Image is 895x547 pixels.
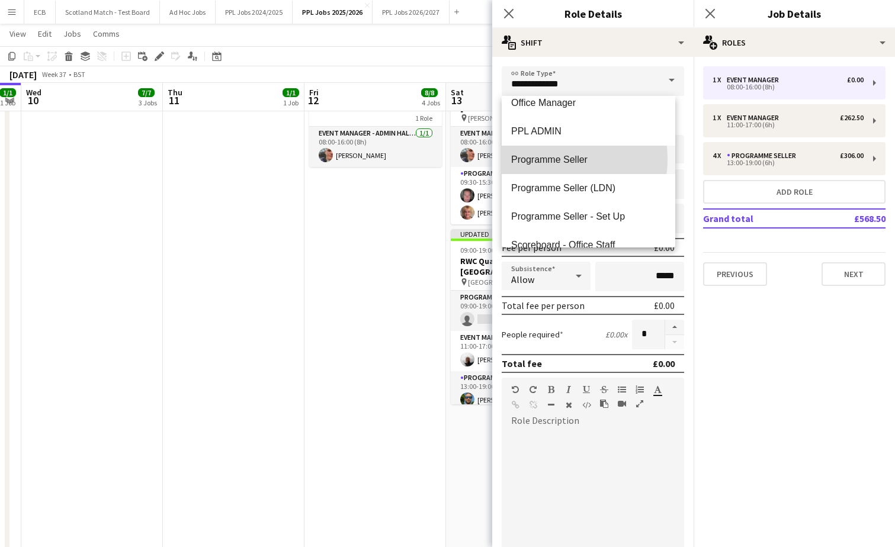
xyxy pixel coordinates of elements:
button: Undo [511,385,519,394]
div: Total fee per person [502,300,585,311]
div: 4 Jobs [422,98,440,107]
app-job-card: 08:00-16:00 (8h)3/3RWC Quarter Final 1 12:30, [GEOGRAPHIC_DATA] [PERSON_NAME], [GEOGRAPHIC_DATA]2... [451,75,583,224]
button: Text Color [653,385,662,394]
div: Programme Seller [727,152,801,160]
app-card-role: Event Manager - Admin Half Day1/108:00-16:00 (8h)[PERSON_NAME] [309,127,442,167]
button: Italic [564,385,573,394]
span: View [9,28,26,39]
div: £0.00 [654,300,675,311]
span: Comms [93,28,120,39]
span: 1/1 [283,88,299,97]
div: 13:00-19:00 (6h) [713,160,864,166]
button: Bold [547,385,555,394]
button: Next [822,262,886,286]
div: £262.50 [840,114,864,122]
button: PPL Jobs 2024/2025 [216,1,293,24]
div: £0.00 [847,76,864,84]
button: Insert video [618,399,626,408]
button: PPL Jobs 2025/2026 [293,1,373,24]
button: Horizontal Line [547,400,555,410]
button: Increase [665,320,684,335]
h3: Role Details [492,6,694,21]
span: Fri [309,87,319,98]
div: Event Manager [727,114,784,122]
span: Programme Seller (LDN) [511,182,666,194]
button: Add role [703,180,886,204]
span: 1 Role [415,114,432,123]
span: 7/7 [138,88,155,97]
span: 8/8 [421,88,438,97]
button: Ordered List [636,385,644,394]
div: [DATE] [9,69,37,81]
span: Thu [168,87,182,98]
span: PPL ADMIN [511,126,666,137]
a: Jobs [59,26,86,41]
span: Week 37 [39,70,69,79]
div: 11:00-17:00 (6h) [713,122,864,128]
span: 10 [24,94,41,107]
button: Unordered List [618,385,626,394]
span: Jobs [63,28,81,39]
button: Strikethrough [600,385,608,394]
button: Ad Hoc Jobs [160,1,216,24]
app-card-role: Event Manager1/108:00-16:00 (8h)[PERSON_NAME] [451,127,583,167]
button: Fullscreen [636,399,644,408]
app-card-role: Event Manager1/111:00-17:00 (6h)[PERSON_NAME] [451,331,583,371]
a: View [5,26,31,41]
div: BST [73,70,85,79]
button: HTML Code [582,400,591,410]
div: £306.00 [840,152,864,160]
span: Programme Seller [511,154,666,165]
span: Sat [451,87,464,98]
app-card-role: Programme Seller0/109:00-19:00 (10h) [451,291,583,331]
span: 13 [449,94,464,107]
a: Edit [33,26,56,41]
div: Fee per person [502,242,562,253]
button: ECB [24,1,56,24]
button: Clear Formatting [564,400,573,410]
app-card-role: Programme Seller2/209:30-15:30 (6h)[PERSON_NAME][PERSON_NAME] [451,167,583,224]
div: Total fee [502,358,542,369]
button: PPL Jobs 2026/2027 [373,1,450,24]
span: [GEOGRAPHIC_DATA], [GEOGRAPHIC_DATA] [468,278,554,287]
h3: RWC Quarter Final 2 16:00, [GEOGRAPHIC_DATA] [451,256,583,277]
div: 3 Jobs [139,98,157,107]
span: [PERSON_NAME], [GEOGRAPHIC_DATA] [468,114,554,123]
div: Roles [694,28,895,57]
div: £0.00 [654,242,675,253]
app-job-card: 08:00-16:00 (8h)1/1Driving [GEOGRAPHIC_DATA] - Home1 RoleEvent Manager - Admin Half Day1/108:00-1... [309,75,442,167]
button: Previous [703,262,767,286]
span: Scoreboard - Office Staff [511,239,666,250]
button: Redo [529,385,537,394]
div: 08:00-16:00 (8h) [713,84,864,90]
span: Edit [38,28,52,39]
label: People required [502,329,563,340]
span: 12 [307,94,319,107]
div: Updated [451,229,583,239]
span: Allow [511,273,534,285]
a: Comms [88,26,124,41]
span: Wed [26,87,41,98]
div: Shift [492,28,694,57]
div: 1 x [713,76,727,84]
h3: Job Details [694,6,895,21]
div: 1 x [713,114,727,122]
div: £0.00 [653,358,675,369]
span: 11 [166,94,182,107]
div: £0.00 x [605,329,627,340]
span: Programme Seller - Set Up [511,211,666,222]
span: Office Manager [511,97,666,108]
td: £568.50 [815,209,886,228]
span: 09:00-19:00 (10h) [460,246,512,255]
app-card-role: Programme Seller4/413:00-19:00 (6h)[PERSON_NAME] [451,371,583,463]
td: Grand total [703,209,815,228]
button: Scotland Match - Test Board [56,1,160,24]
button: Underline [582,385,591,394]
button: Paste as plain text [600,399,608,408]
div: 1 Job [283,98,299,107]
app-job-card: Updated09:00-19:00 (10h)5/6RWC Quarter Final 2 16:00, [GEOGRAPHIC_DATA] [GEOGRAPHIC_DATA], [GEOGR... [451,229,583,404]
div: Event Manager [727,76,784,84]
